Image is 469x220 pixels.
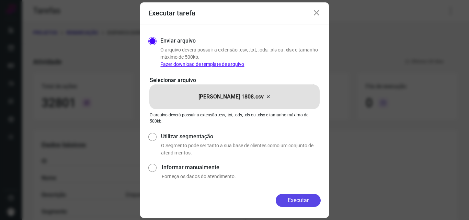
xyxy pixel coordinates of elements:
p: [PERSON_NAME] 1808.csv [198,93,264,101]
label: Informar manualmente [162,163,321,172]
p: Forneça os dados do atendimento. [162,173,321,180]
p: O Segmento pode ser tanto a sua base de clientes como um conjunto de atendimentos. [161,142,321,157]
label: Enviar arquivo [160,37,196,45]
p: Selecionar arquivo [150,76,319,84]
a: Fazer download de template de arquivo [160,61,244,67]
h3: Executar tarefa [148,9,195,17]
p: O arquivo deverá possuir a extensão .csv, .txt, .ods, .xls ou .xlsx e tamanho máximo de 500kb. [160,46,321,68]
label: Utilizar segmentação [161,132,321,141]
button: Executar [276,194,321,207]
p: O arquivo deverá possuir a extensão .csv, .txt, .ods, .xls ou .xlsx e tamanho máximo de 500kb. [150,112,319,124]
